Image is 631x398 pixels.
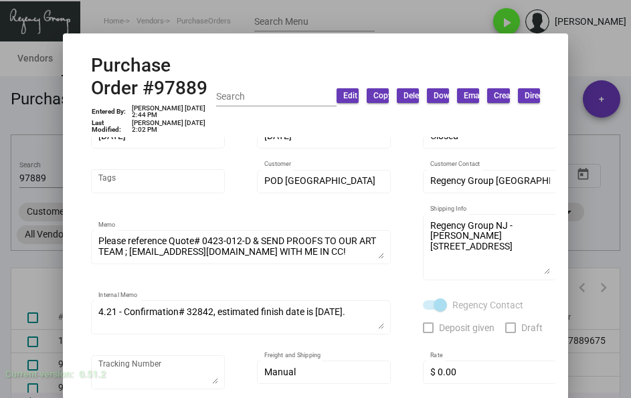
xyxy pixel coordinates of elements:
[403,90,426,102] span: Delete
[518,88,540,103] button: Direct ship
[367,88,389,103] button: Copy
[464,90,483,102] span: Email
[91,54,216,99] h2: Purchase Order #97889
[264,367,296,377] span: Manual
[397,88,419,103] button: Delete
[79,367,106,381] div: 0.51.2
[343,90,357,102] span: Edit
[131,119,216,134] td: [PERSON_NAME] [DATE] 2:02 PM
[91,119,130,134] td: Last Modified:
[494,90,530,102] span: Create Bill
[434,90,470,102] span: Download
[439,320,494,336] span: Deposit given
[337,88,359,103] button: Edit
[452,297,523,313] span: Regency Contact
[131,104,216,119] td: [PERSON_NAME] [DATE] 2:44 PM
[91,104,130,119] td: Entered By:
[457,88,479,103] button: Email
[525,90,563,102] span: Direct ship
[521,320,543,336] span: Draft
[427,88,449,103] button: Download
[5,367,74,381] div: Current version:
[487,88,509,103] button: Create Bill
[373,90,392,102] span: Copy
